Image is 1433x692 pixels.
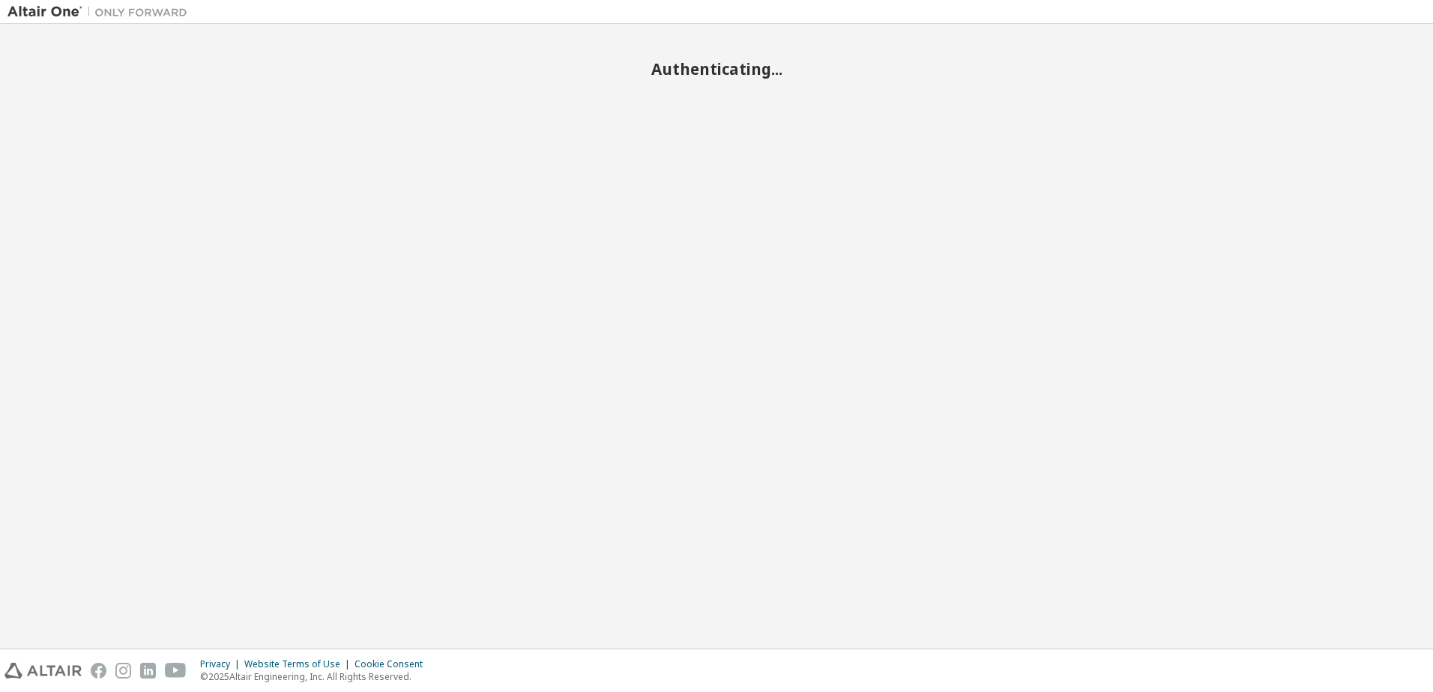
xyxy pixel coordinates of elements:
[165,663,187,679] img: youtube.svg
[200,670,432,683] p: © 2025 Altair Engineering, Inc. All Rights Reserved.
[140,663,156,679] img: linkedin.svg
[91,663,106,679] img: facebook.svg
[355,658,432,670] div: Cookie Consent
[7,4,195,19] img: Altair One
[200,658,244,670] div: Privacy
[115,663,131,679] img: instagram.svg
[4,663,82,679] img: altair_logo.svg
[244,658,355,670] div: Website Terms of Use
[7,59,1426,79] h2: Authenticating...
